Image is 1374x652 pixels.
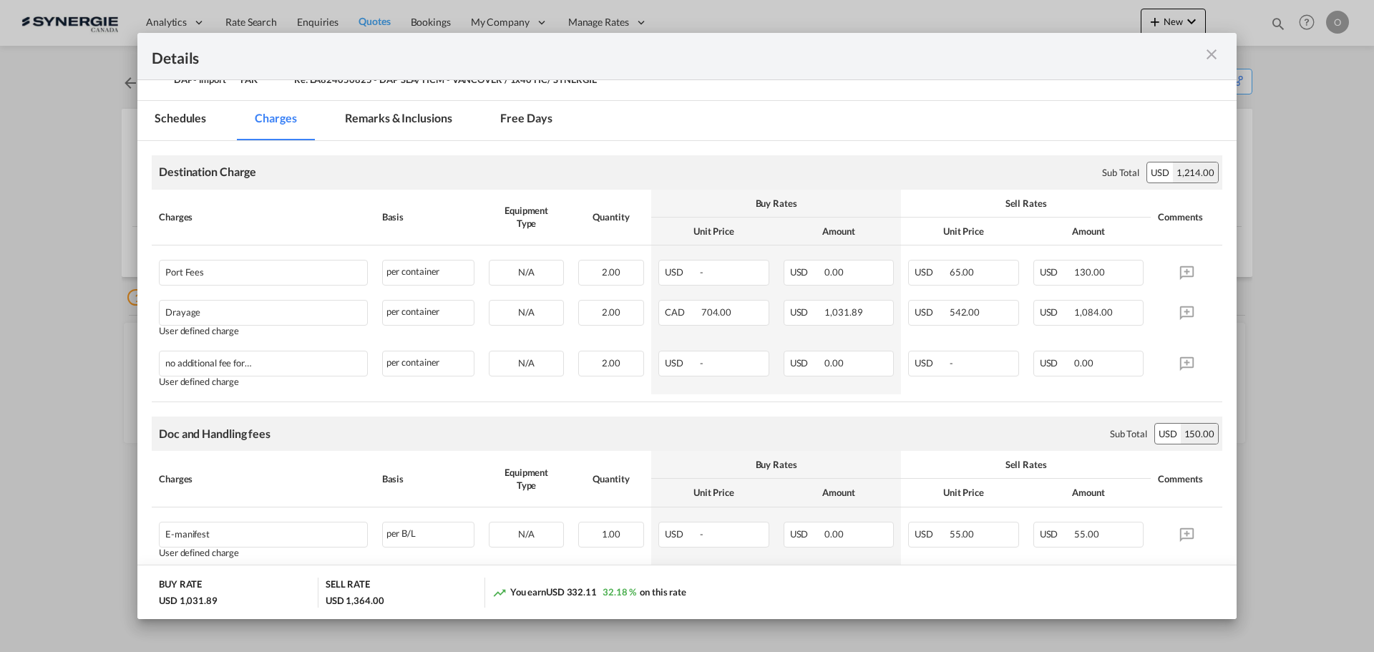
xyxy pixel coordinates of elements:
[518,306,535,318] span: N/A
[492,585,507,600] md-icon: icon-trending-up
[915,357,947,369] span: USD
[159,376,368,387] div: User defined charge
[665,266,698,278] span: USD
[700,266,703,278] span: -
[901,218,1026,245] th: Unit Price
[901,479,1026,507] th: Unit Price
[159,164,256,180] div: Destination Charge
[790,266,823,278] span: USD
[578,210,644,223] div: Quantity
[492,585,686,600] div: You earn on this rate
[824,306,862,318] span: 1,031.89
[1040,528,1073,540] span: USD
[382,472,475,485] div: Basis
[137,101,223,140] md-tab-item: Schedules
[1110,427,1147,440] div: Sub Total
[1173,162,1218,183] div: 1,214.00
[326,578,370,594] div: SELL RATE
[1102,166,1139,179] div: Sub Total
[665,528,698,540] span: USD
[578,472,644,485] div: Quantity
[651,479,776,507] th: Unit Price
[159,472,368,485] div: Charges
[915,266,947,278] span: USD
[1151,190,1222,245] th: Comments
[701,306,731,318] span: 704.00
[1074,266,1104,278] span: 130.00
[651,218,776,245] th: Unit Price
[165,301,312,318] div: Drayage
[1026,218,1151,245] th: Amount
[908,197,1144,210] div: Sell Rates
[950,357,953,369] span: -
[159,326,368,336] div: User defined charge
[489,204,564,230] div: Equipment Type
[602,306,621,318] span: 2.00
[159,594,218,607] div: USD 1,031.89
[658,197,894,210] div: Buy Rates
[159,210,368,223] div: Charges
[790,357,823,369] span: USD
[790,306,823,318] span: USD
[518,266,535,278] span: N/A
[159,578,202,594] div: BUY RATE
[1040,266,1073,278] span: USD
[382,351,475,376] div: per container
[518,357,535,369] span: N/A
[1203,46,1220,63] md-icon: icon-close m-3 fg-AAA8AD cursor
[776,218,902,245] th: Amount
[1074,357,1093,369] span: 0.00
[159,548,368,558] div: User defined charge
[152,47,1115,65] div: Details
[658,458,894,471] div: Buy Rates
[776,479,902,507] th: Amount
[328,101,469,140] md-tab-item: Remarks & Inclusions
[950,306,980,318] span: 542.00
[602,357,621,369] span: 2.00
[1040,306,1073,318] span: USD
[382,210,475,223] div: Basis
[382,300,475,326] div: per container
[382,260,475,286] div: per container
[165,522,312,540] div: E-manifest
[1151,451,1222,507] th: Comments
[602,266,621,278] span: 2.00
[824,357,844,369] span: 0.00
[665,306,699,318] span: CAD
[489,466,564,492] div: Equipment Type
[915,528,947,540] span: USD
[700,357,703,369] span: -
[950,266,975,278] span: 65.00
[1074,306,1112,318] span: 1,084.00
[790,528,823,540] span: USD
[137,33,1237,620] md-dialog: Port of ...
[700,528,703,540] span: -
[1155,424,1181,444] div: USD
[1074,528,1099,540] span: 55.00
[382,522,475,548] div: per B/L
[915,306,947,318] span: USD
[824,266,844,278] span: 0.00
[908,458,1144,471] div: Sell Rates
[165,261,312,278] div: Port Fees
[603,586,636,598] span: 32.18 %
[950,528,975,540] span: 55.00
[326,594,384,607] div: USD 1,364.00
[546,586,597,598] span: USD 332.11
[165,351,312,369] div: no additional fee for drop service, 2 days free for chassis then 50.00 per day 1 hour free for li...
[1026,479,1151,507] th: Amount
[1147,162,1173,183] div: USD
[1040,357,1073,369] span: USD
[824,528,844,540] span: 0.00
[137,101,584,140] md-pagination-wrapper: Use the left and right arrow keys to navigate between tabs
[665,357,698,369] span: USD
[1181,424,1218,444] div: 150.00
[518,528,535,540] span: N/A
[238,101,313,140] md-tab-item: Charges
[483,101,569,140] md-tab-item: Free days
[159,426,271,442] div: Doc and Handling fees
[602,528,621,540] span: 1.00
